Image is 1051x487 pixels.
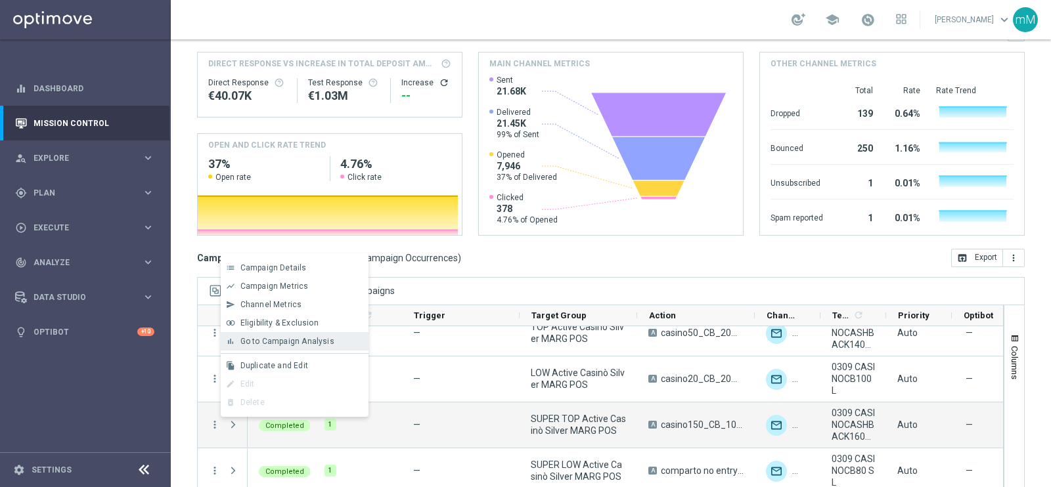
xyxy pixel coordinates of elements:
[792,369,813,390] img: Other
[226,282,235,291] i: show_chart
[208,139,326,151] h4: OPEN AND CLICK RATE TREND
[497,150,557,160] span: Opened
[497,107,539,117] span: Delivered
[265,421,304,430] span: Completed
[15,187,27,199] i: gps_fixed
[209,465,221,476] button: more_vert
[771,137,823,158] div: Bounced
[208,58,437,70] span: Direct Response VS Increase In Total Deposit Amount
[137,328,154,336] div: +10
[1003,249,1025,267] button: more_vert
[14,327,155,337] button: lightbulb Optibot +10
[34,106,154,140] a: Mission Control
[208,88,286,104] div: €40,067
[951,252,1025,263] multiple-options-button: Export to CSV
[15,222,142,234] div: Execute
[240,263,307,272] span: Campaign Details
[221,314,369,332] button: join_inner Eligibility & Exclusion
[198,356,248,402] div: Press SPACE to select this row.
[401,88,451,104] div: --
[240,300,302,309] span: Channel Metrics
[898,310,929,320] span: Priority
[497,203,558,215] span: 378
[15,152,142,164] div: Explore
[15,152,27,164] i: person_search
[957,253,968,263] i: open_in_browser
[766,415,787,436] div: Optimail
[14,188,155,198] button: gps_fixed Plan keyboard_arrow_right
[142,186,154,199] i: keyboard_arrow_right
[14,222,155,233] button: play_circle_outline Execute keyboard_arrow_right
[14,153,155,163] div: person_search Explore keyboard_arrow_right
[14,83,155,94] button: equalizer Dashboard
[661,465,744,476] span: comparto no entry_20%upto80
[649,310,676,320] span: Action
[497,85,526,97] span: 21.68K
[401,77,451,88] div: Increase
[198,310,248,356] div: Press SPACE to select this row.
[766,369,787,390] img: Optimail
[226,361,235,370] i: file_copy
[839,206,873,227] div: 1
[531,459,626,482] span: SUPER LOW Active Casinò Silver MARG POS
[661,373,744,385] span: casino20_CB_20%upto100
[489,58,590,70] h4: Main channel metrics
[766,323,787,344] div: Optimail
[14,118,155,129] button: Mission Control
[308,88,380,104] div: €1,029,690
[221,332,369,350] button: bar_chart Go to Campaign Analysis
[832,315,875,350] span: 0309 CASINOCASHBACK140 (TOP)_2025_09_03
[839,102,873,123] div: 139
[825,12,839,27] span: school
[964,310,993,320] span: Optibot
[531,413,626,436] span: SUPER TOP Active Casinò Silver MARG POS
[1010,346,1020,379] span: Columns
[209,419,221,431] i: more_vert
[839,171,873,192] div: 1
[767,310,798,320] span: Channel
[15,71,154,106] div: Dashboard
[531,321,626,345] span: TOP Active Casinò Silver MARG POS
[15,257,142,268] div: Analyze
[497,172,557,182] span: 37% of Delivered
[34,154,142,162] span: Explore
[209,373,221,385] button: more_vert
[832,310,851,320] span: Templates
[340,156,451,172] h2: 4.76%
[198,402,248,448] div: Press SPACE to deselect this row.
[648,329,657,337] span: A
[997,12,1012,27] span: keyboard_arrow_down
[792,415,813,436] img: Other
[839,85,873,96] div: Total
[531,367,626,391] span: LOW Active Casinò Silver MARG POS
[792,461,813,482] div: Other
[414,310,445,320] span: Trigger
[853,310,864,320] i: refresh
[648,375,657,383] span: A
[966,373,973,385] span: —
[226,300,235,309] i: send
[792,323,813,344] img: Other
[324,465,336,476] div: 1
[34,224,142,232] span: Execute
[413,465,420,476] span: —
[15,187,142,199] div: Plan
[497,192,558,203] span: Clicked
[226,263,235,272] i: list
[308,77,380,88] div: Test Response
[142,291,154,303] i: keyboard_arrow_right
[14,257,155,268] div: track_changes Analyze keyboard_arrow_right
[240,361,308,370] span: Duplicate and Edit
[766,461,787,482] img: Optimail
[14,292,155,303] button: Data Studio keyboard_arrow_right
[439,77,449,88] button: refresh
[889,206,920,227] div: 0.01%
